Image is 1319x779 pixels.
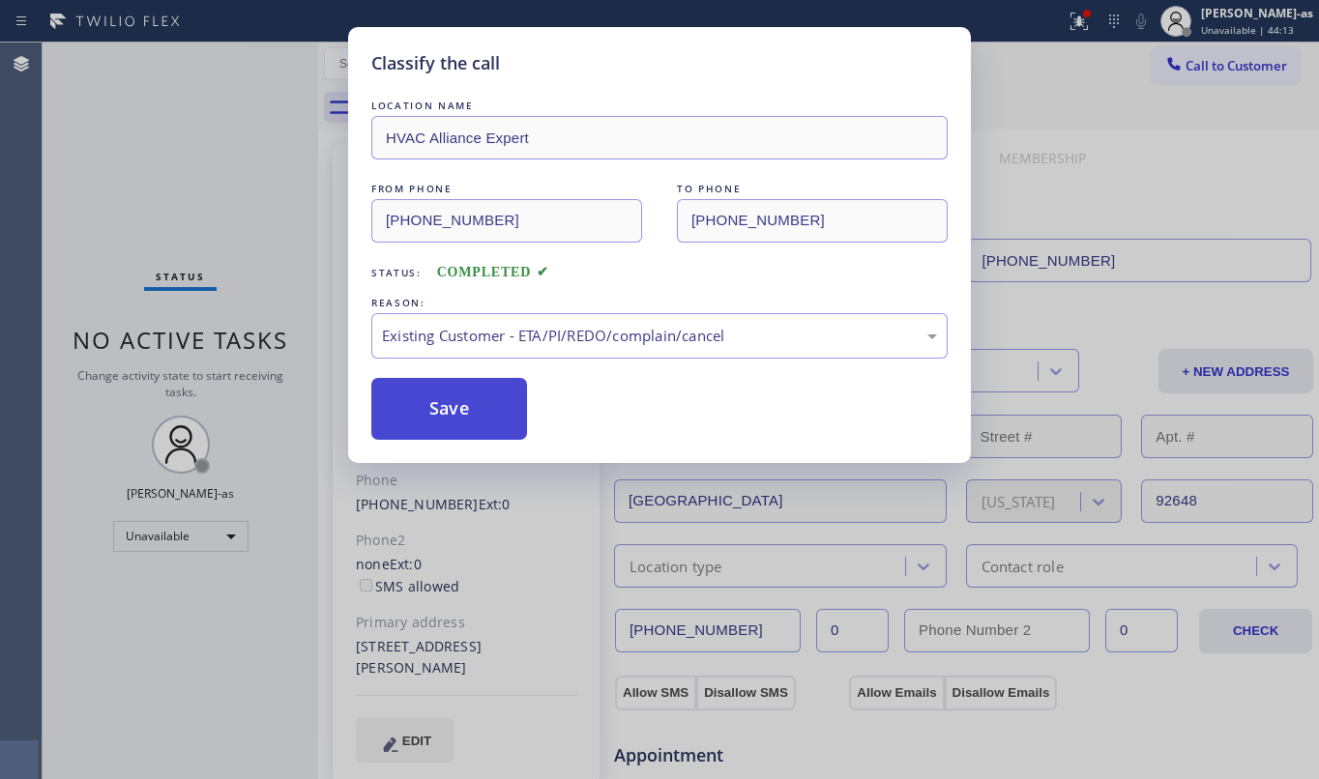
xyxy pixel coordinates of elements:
button: Save [371,378,527,440]
h5: Classify the call [371,50,500,76]
div: LOCATION NAME [371,96,948,116]
div: FROM PHONE [371,179,642,199]
div: TO PHONE [677,179,948,199]
input: From phone [371,199,642,243]
div: REASON: [371,293,948,313]
span: COMPLETED [437,265,549,279]
span: Status: [371,266,422,279]
div: Existing Customer - ETA/PI/REDO/complain/cancel [382,325,937,347]
input: To phone [677,199,948,243]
